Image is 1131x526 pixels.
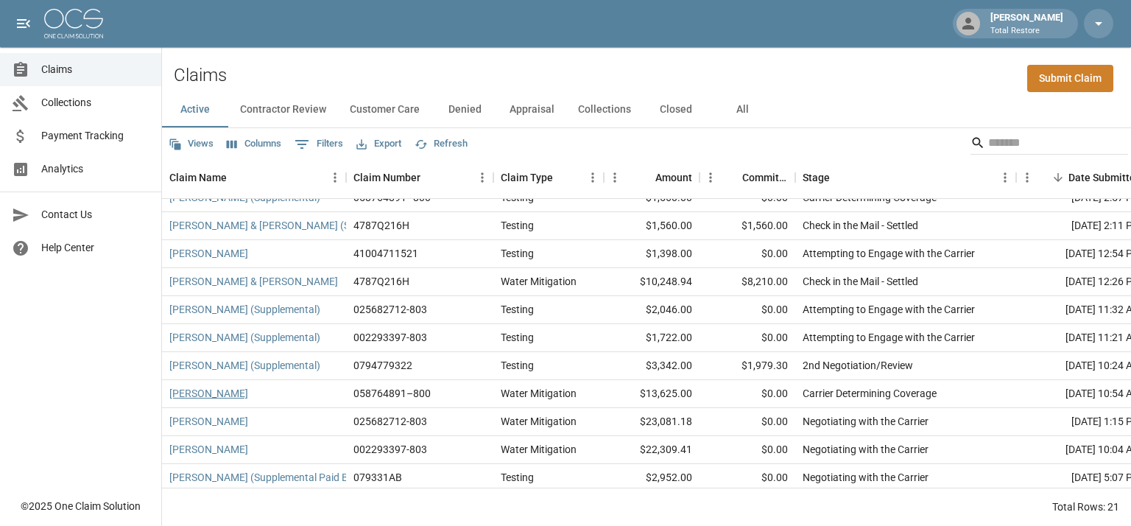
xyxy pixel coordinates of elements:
[169,302,320,317] a: [PERSON_NAME] (Supplemental)
[353,218,409,233] div: 4787Q216H
[803,330,975,345] div: Attempting to Engage with the Carrier
[700,157,795,198] div: Committed Amount
[553,167,574,188] button: Sort
[994,166,1016,189] button: Menu
[498,92,566,127] button: Appraisal
[700,352,795,380] div: $1,979.30
[431,92,498,127] button: Denied
[165,133,217,155] button: Views
[21,499,141,513] div: © 2025 One Claim Solution
[501,218,534,233] div: Testing
[501,246,534,261] div: Testing
[169,386,248,401] a: [PERSON_NAME]
[324,166,346,189] button: Menu
[604,240,700,268] div: $1,398.00
[1016,166,1038,189] button: Menu
[353,302,427,317] div: 025682712-803
[353,470,402,485] div: 079331AB
[353,133,405,155] button: Export
[990,25,1063,38] p: Total Restore
[970,131,1128,158] div: Search
[169,470,359,485] a: [PERSON_NAME] (Supplemental Paid Bill)
[353,358,412,373] div: 0794779322
[501,157,553,198] div: Claim Type
[803,386,937,401] div: Carrier Determining Coverage
[803,218,918,233] div: Check in the Mail - Settled
[635,167,655,188] button: Sort
[604,166,626,189] button: Menu
[353,246,418,261] div: 41004711521
[803,302,975,317] div: Attempting to Engage with the Carrier
[604,268,700,296] div: $10,248.94
[353,386,431,401] div: 058764891–800
[338,92,431,127] button: Customer Care
[162,92,228,127] button: Active
[41,240,149,256] span: Help Center
[493,157,604,198] div: Claim Type
[353,330,427,345] div: 002293397-803
[700,268,795,296] div: $8,210.00
[803,358,913,373] div: 2nd Negotiation/Review
[604,380,700,408] div: $13,625.00
[41,128,149,144] span: Payment Tracking
[420,167,441,188] button: Sort
[9,9,38,38] button: open drawer
[228,92,338,127] button: Contractor Review
[803,470,929,485] div: Negotiating with the Carrier
[346,157,493,198] div: Claim Number
[353,274,409,289] div: 4787Q216H
[604,436,700,464] div: $22,309.41
[700,324,795,352] div: $0.00
[44,9,103,38] img: ocs-logo-white-transparent.png
[582,166,604,189] button: Menu
[41,161,149,177] span: Analytics
[162,157,346,198] div: Claim Name
[655,157,692,198] div: Amount
[174,65,227,86] h2: Claims
[700,212,795,240] div: $1,560.00
[984,10,1069,37] div: [PERSON_NAME]
[566,92,643,127] button: Collections
[604,352,700,380] div: $3,342.00
[700,296,795,324] div: $0.00
[169,274,338,289] a: [PERSON_NAME] & [PERSON_NAME]
[501,302,534,317] div: Testing
[169,358,320,373] a: [PERSON_NAME] (Supplemental)
[501,470,534,485] div: Testing
[604,212,700,240] div: $1,560.00
[227,167,247,188] button: Sort
[700,408,795,436] div: $0.00
[353,157,420,198] div: Claim Number
[795,157,1016,198] div: Stage
[604,296,700,324] div: $2,046.00
[643,92,709,127] button: Closed
[291,133,347,156] button: Show filters
[742,157,788,198] div: Committed Amount
[411,133,471,155] button: Refresh
[169,442,248,457] a: [PERSON_NAME]
[169,246,248,261] a: [PERSON_NAME]
[1048,167,1068,188] button: Sort
[162,92,1131,127] div: dynamic tabs
[803,414,929,429] div: Negotiating with the Carrier
[169,157,227,198] div: Claim Name
[169,218,410,233] a: [PERSON_NAME] & [PERSON_NAME] (Supplemental)
[353,414,427,429] div: 025682712-803
[501,442,577,457] div: Water Mitigation
[501,330,534,345] div: Testing
[700,436,795,464] div: $0.00
[169,414,248,429] a: [PERSON_NAME]
[700,464,795,492] div: $0.00
[803,274,918,289] div: Check in the Mail - Settled
[501,358,534,373] div: Testing
[501,414,577,429] div: Water Mitigation
[604,464,700,492] div: $2,952.00
[700,380,795,408] div: $0.00
[803,442,929,457] div: Negotiating with the Carrier
[41,62,149,77] span: Claims
[1052,499,1119,514] div: Total Rows: 21
[1027,65,1113,92] a: Submit Claim
[41,95,149,111] span: Collections
[700,240,795,268] div: $0.00
[169,330,320,345] a: [PERSON_NAME] (Supplemental)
